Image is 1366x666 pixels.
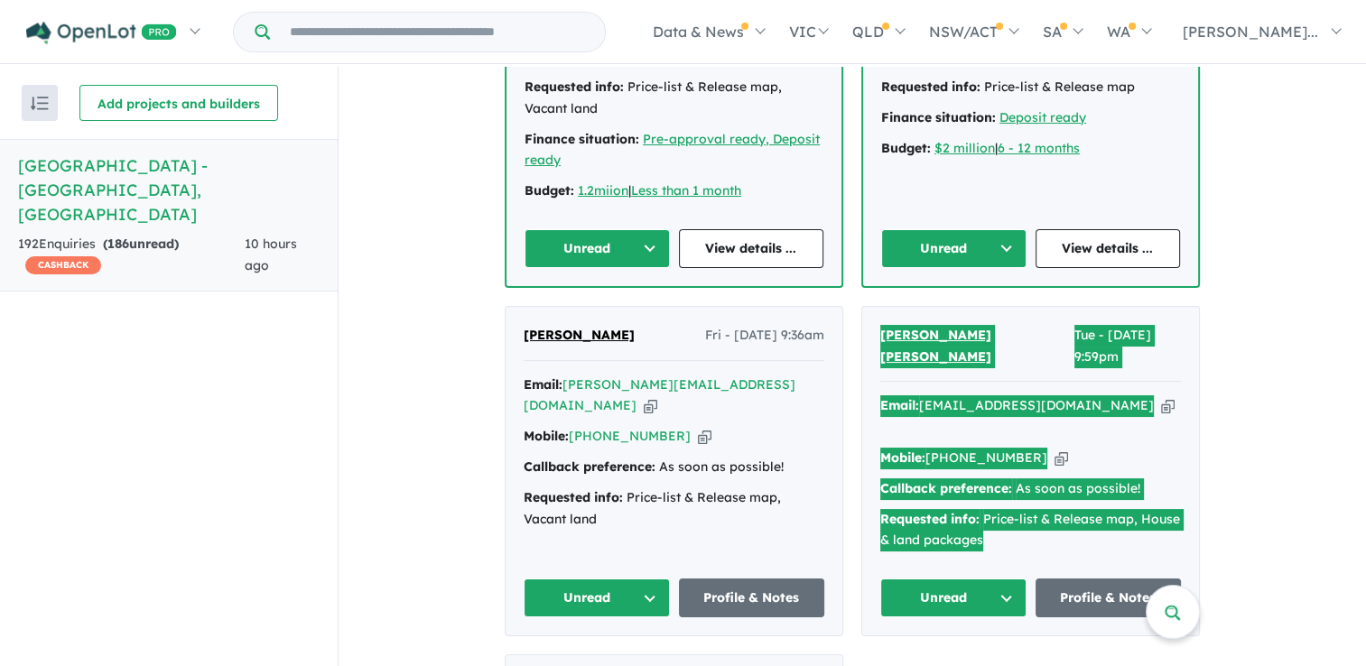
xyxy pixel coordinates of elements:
div: Price-list & Release map [881,77,1180,98]
strong: Mobile: [524,428,569,444]
div: Price-list & Release map, Vacant land [524,487,824,531]
button: Copy [1161,396,1175,415]
a: Deposit ready [999,109,1086,125]
a: View details ... [1036,229,1181,268]
div: 192 Enquir ies [18,234,245,277]
a: Profile & Notes [679,578,825,617]
strong: Finance situation: [881,109,996,125]
span: [PERSON_NAME] [524,327,635,343]
a: [PHONE_NUMBER] [569,428,691,444]
button: Add projects and builders [79,85,278,121]
span: CASHBACK [25,256,101,274]
a: 6 - 12 months [998,140,1080,156]
button: Unread [880,578,1027,617]
a: [PERSON_NAME][EMAIL_ADDRESS][DOMAIN_NAME] [524,376,795,414]
strong: Mobile: [880,449,925,466]
div: As soon as possible! [880,478,1181,500]
img: sort.svg [31,97,49,110]
a: [PERSON_NAME] [PERSON_NAME] [880,325,1074,368]
span: [PERSON_NAME]... [1183,23,1318,41]
a: [PERSON_NAME] [524,325,635,347]
button: Unread [525,229,670,268]
strong: ( unread) [103,236,179,252]
div: Price-list & Release map, Vacant land [525,77,823,120]
strong: Finance situation: [525,131,639,147]
button: Copy [1055,449,1068,467]
a: Profile & Notes [1036,578,1182,617]
a: [PHONE_NUMBER] [925,449,1047,466]
strong: Email: [880,397,919,413]
a: [EMAIL_ADDRESS][DOMAIN_NAME] [919,397,1154,413]
strong: Callback preference: [880,480,1012,496]
a: Pre-approval ready, Deposit ready [525,131,820,169]
button: Copy [644,396,657,415]
span: Tue - [DATE] 9:59pm [1074,325,1181,368]
a: 1.2miion [578,182,628,199]
span: [PERSON_NAME] [PERSON_NAME] [880,327,991,365]
button: Copy [698,427,711,446]
span: Fri - [DATE] 9:36am [705,325,824,347]
a: View details ... [679,229,824,268]
h5: [GEOGRAPHIC_DATA] - [GEOGRAPHIC_DATA] , [GEOGRAPHIC_DATA] [18,153,320,227]
strong: Requested info: [524,489,623,505]
strong: Callback preference: [524,458,655,475]
button: Unread [881,229,1027,268]
input: Try estate name, suburb, builder or developer [274,13,601,51]
span: 10 hours ago [245,236,297,273]
div: Price-list & Release map, House & land packages [880,509,1181,552]
div: | [525,180,823,202]
a: $2 million [934,140,995,156]
strong: Requested info: [880,511,980,527]
strong: Email: [524,376,562,393]
strong: Budget: [881,140,931,156]
div: As soon as possible! [524,457,824,478]
strong: Budget: [525,182,574,199]
strong: Requested info: [525,79,624,95]
img: Openlot PRO Logo White [26,22,177,44]
div: | [881,138,1180,160]
span: 186 [107,236,129,252]
strong: Requested info: [881,79,980,95]
button: Unread [524,578,670,617]
a: Less than 1 month [631,182,741,199]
